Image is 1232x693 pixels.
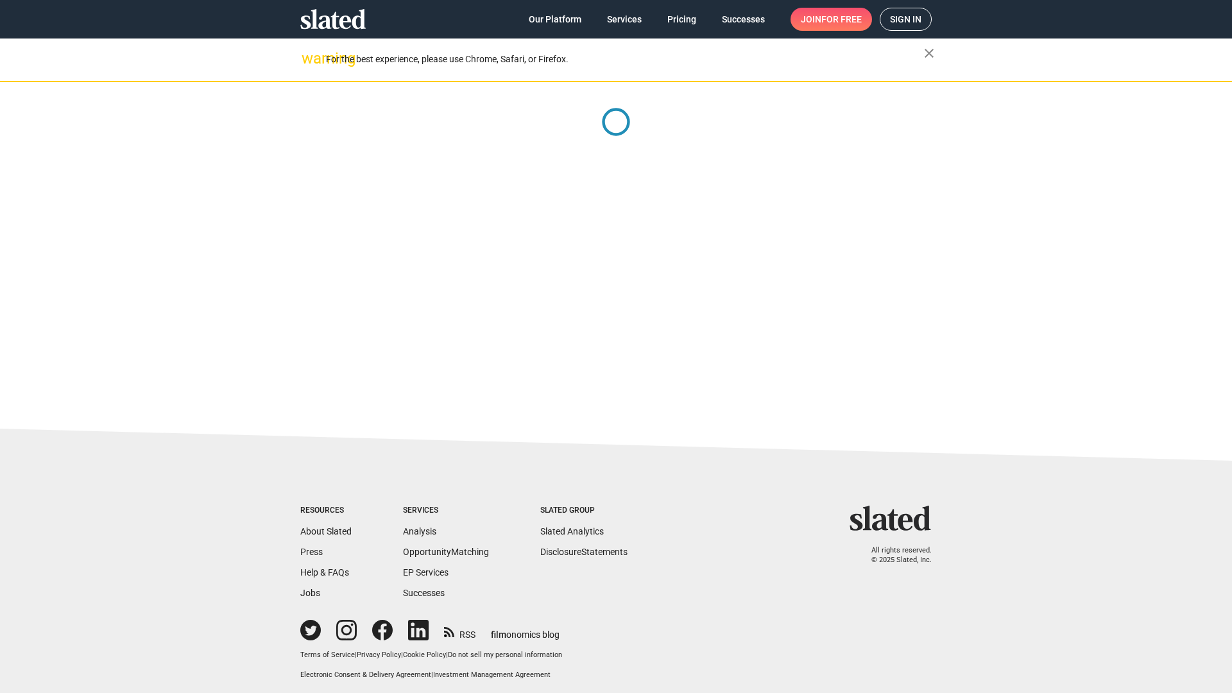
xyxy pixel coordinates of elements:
[597,8,652,31] a: Services
[403,651,446,659] a: Cookie Policy
[446,651,448,659] span: |
[403,526,436,536] a: Analysis
[300,526,352,536] a: About Slated
[712,8,775,31] a: Successes
[448,651,562,660] button: Do not sell my personal information
[300,506,352,516] div: Resources
[431,671,433,679] span: |
[821,8,862,31] span: for free
[300,651,355,659] a: Terms of Service
[540,506,628,516] div: Slated Group
[300,671,431,679] a: Electronic Consent & Delivery Agreement
[607,8,642,31] span: Services
[403,506,489,516] div: Services
[433,671,551,679] a: Investment Management Agreement
[540,547,628,557] a: DisclosureStatements
[300,567,349,577] a: Help & FAQs
[403,567,449,577] a: EP Services
[300,547,323,557] a: Press
[401,651,403,659] span: |
[657,8,706,31] a: Pricing
[403,588,445,598] a: Successes
[801,8,862,31] span: Join
[722,8,765,31] span: Successes
[858,546,932,565] p: All rights reserved. © 2025 Slated, Inc.
[302,51,317,66] mat-icon: warning
[921,46,937,61] mat-icon: close
[529,8,581,31] span: Our Platform
[791,8,872,31] a: Joinfor free
[667,8,696,31] span: Pricing
[326,51,924,68] div: For the best experience, please use Chrome, Safari, or Firefox.
[540,526,604,536] a: Slated Analytics
[300,588,320,598] a: Jobs
[880,8,932,31] a: Sign in
[491,629,506,640] span: film
[357,651,401,659] a: Privacy Policy
[518,8,592,31] a: Our Platform
[444,621,475,641] a: RSS
[491,619,560,641] a: filmonomics blog
[890,8,921,30] span: Sign in
[355,651,357,659] span: |
[403,547,489,557] a: OpportunityMatching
